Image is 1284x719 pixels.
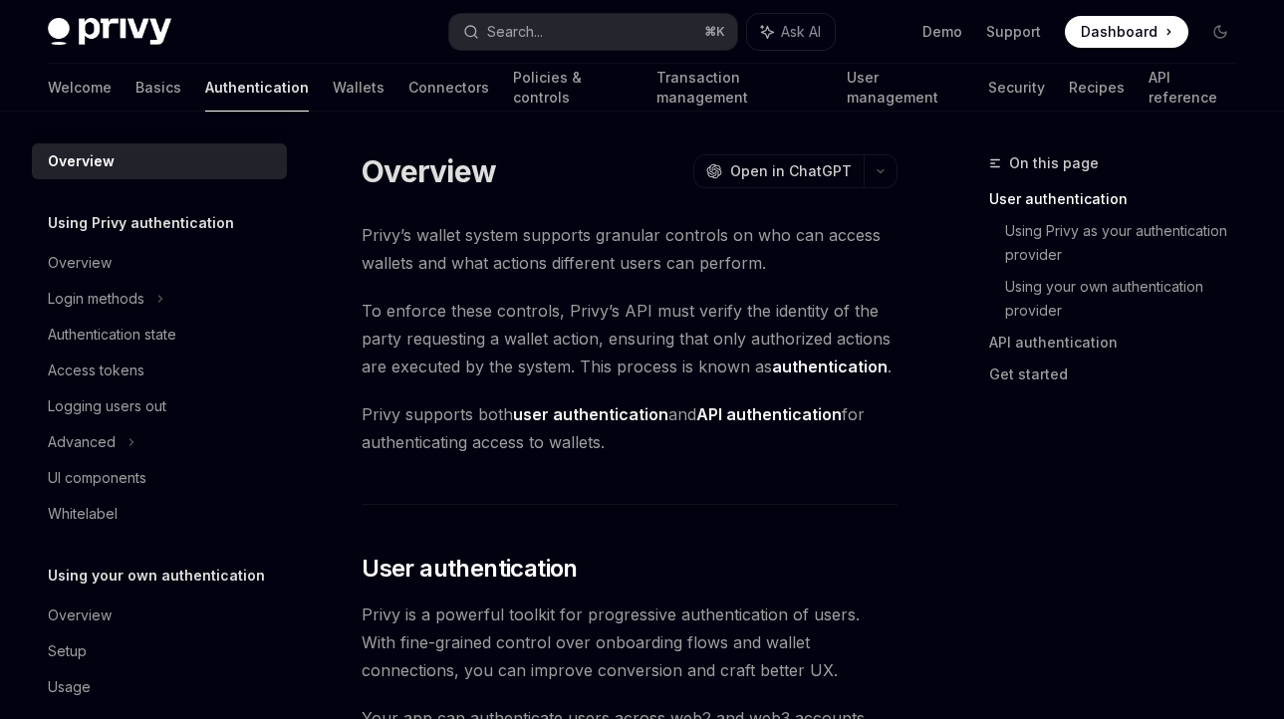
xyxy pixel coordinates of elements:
div: Usage [48,675,91,699]
div: Whitelabel [48,502,118,526]
span: User authentication [362,553,578,585]
a: Transaction management [656,64,822,112]
button: Search...⌘K [449,14,737,50]
div: Overview [48,603,112,627]
a: Authentication state [32,317,287,353]
div: Logging users out [48,394,166,418]
a: Authentication [205,64,309,112]
span: Privy is a powerful toolkit for progressive authentication of users. With fine-grained control ov... [362,600,898,684]
a: Using your own authentication provider [1005,271,1252,327]
span: Privy supports both and for authenticating access to wallets. [362,400,898,456]
a: Setup [32,633,287,669]
a: User management [847,64,964,112]
span: On this page [1009,151,1099,175]
button: Toggle dark mode [1204,16,1236,48]
a: Dashboard [1065,16,1188,48]
button: Open in ChatGPT [693,154,864,188]
strong: API authentication [696,404,842,424]
span: To enforce these controls, Privy’s API must verify the identity of the party requesting a wallet ... [362,297,898,380]
h5: Using your own authentication [48,564,265,588]
a: Logging users out [32,388,287,424]
div: Advanced [48,430,116,454]
a: Support [986,22,1041,42]
h1: Overview [362,153,496,189]
a: Policies & controls [513,64,633,112]
a: Overview [32,598,287,633]
div: UI components [48,466,146,490]
span: Open in ChatGPT [730,161,852,181]
div: Access tokens [48,359,144,382]
a: API authentication [989,327,1252,359]
span: Privy’s wallet system supports granular controls on who can access wallets and what actions diffe... [362,221,898,277]
a: Basics [135,64,181,112]
a: User authentication [989,183,1252,215]
span: Dashboard [1081,22,1157,42]
a: Whitelabel [32,496,287,532]
strong: authentication [772,357,888,376]
span: Ask AI [781,22,821,42]
a: Overview [32,143,287,179]
div: Login methods [48,287,144,311]
a: Welcome [48,64,112,112]
a: API reference [1149,64,1236,112]
a: Overview [32,245,287,281]
a: Usage [32,669,287,705]
a: Using Privy as your authentication provider [1005,215,1252,271]
span: ⌘ K [704,24,725,40]
a: Security [988,64,1045,112]
strong: user authentication [513,404,668,424]
a: Access tokens [32,353,287,388]
div: Overview [48,251,112,275]
a: UI components [32,460,287,496]
div: Search... [487,20,543,44]
a: Get started [989,359,1252,390]
a: Demo [922,22,962,42]
button: Ask AI [747,14,835,50]
div: Setup [48,639,87,663]
a: Recipes [1069,64,1125,112]
div: Overview [48,149,115,173]
div: Authentication state [48,323,176,347]
a: Connectors [408,64,489,112]
img: dark logo [48,18,171,46]
h5: Using Privy authentication [48,211,234,235]
a: Wallets [333,64,385,112]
